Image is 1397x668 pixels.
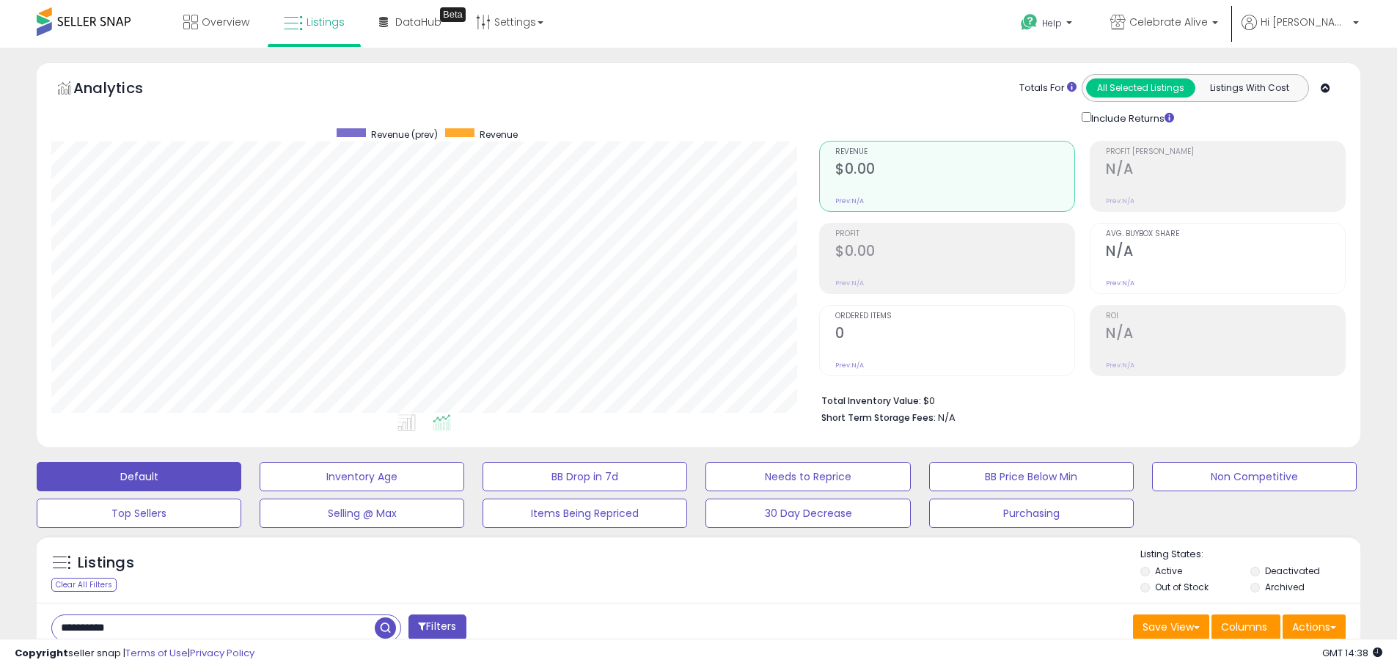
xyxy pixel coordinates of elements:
[929,499,1134,528] button: Purchasing
[705,499,910,528] button: 30 Day Decrease
[1140,548,1360,562] p: Listing States:
[1261,15,1349,29] span: Hi [PERSON_NAME]
[1106,312,1345,320] span: ROI
[1155,565,1182,577] label: Active
[1242,15,1359,48] a: Hi [PERSON_NAME]
[1020,13,1038,32] i: Get Help
[835,361,864,370] small: Prev: N/A
[1265,565,1320,577] label: Deactivated
[821,391,1335,408] li: $0
[835,325,1074,345] h2: 0
[37,499,241,528] button: Top Sellers
[1265,581,1305,593] label: Archived
[821,411,936,424] b: Short Term Storage Fees:
[1106,230,1345,238] span: Avg. Buybox Share
[260,499,464,528] button: Selling @ Max
[835,148,1074,156] span: Revenue
[440,7,466,22] div: Tooltip anchor
[1071,109,1192,126] div: Include Returns
[480,128,518,141] span: Revenue
[938,411,956,425] span: N/A
[1322,646,1382,660] span: 2025-10-8 14:38 GMT
[1106,325,1345,345] h2: N/A
[705,462,910,491] button: Needs to Reprice
[835,243,1074,263] h2: $0.00
[1106,197,1134,205] small: Prev: N/A
[821,394,921,407] b: Total Inventory Value:
[1009,2,1087,48] a: Help
[835,230,1074,238] span: Profit
[125,646,188,660] a: Terms of Use
[1211,614,1280,639] button: Columns
[1042,17,1062,29] span: Help
[1106,148,1345,156] span: Profit [PERSON_NAME]
[260,462,464,491] button: Inventory Age
[1086,78,1195,98] button: All Selected Listings
[1195,78,1304,98] button: Listings With Cost
[1106,361,1134,370] small: Prev: N/A
[1152,462,1357,491] button: Non Competitive
[483,499,687,528] button: Items Being Repriced
[408,614,466,640] button: Filters
[1155,581,1209,593] label: Out of Stock
[51,578,117,592] div: Clear All Filters
[371,128,438,141] span: Revenue (prev)
[483,462,687,491] button: BB Drop in 7d
[1133,614,1209,639] button: Save View
[1106,243,1345,263] h2: N/A
[1221,620,1267,634] span: Columns
[37,462,241,491] button: Default
[835,197,864,205] small: Prev: N/A
[1129,15,1208,29] span: Celebrate Alive
[835,312,1074,320] span: Ordered Items
[307,15,345,29] span: Listings
[202,15,249,29] span: Overview
[15,646,68,660] strong: Copyright
[929,462,1134,491] button: BB Price Below Min
[1106,161,1345,180] h2: N/A
[73,78,172,102] h5: Analytics
[78,553,134,573] h5: Listings
[1106,279,1134,287] small: Prev: N/A
[1019,81,1077,95] div: Totals For
[835,161,1074,180] h2: $0.00
[15,647,254,661] div: seller snap | |
[835,279,864,287] small: Prev: N/A
[190,646,254,660] a: Privacy Policy
[395,15,441,29] span: DataHub
[1283,614,1346,639] button: Actions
